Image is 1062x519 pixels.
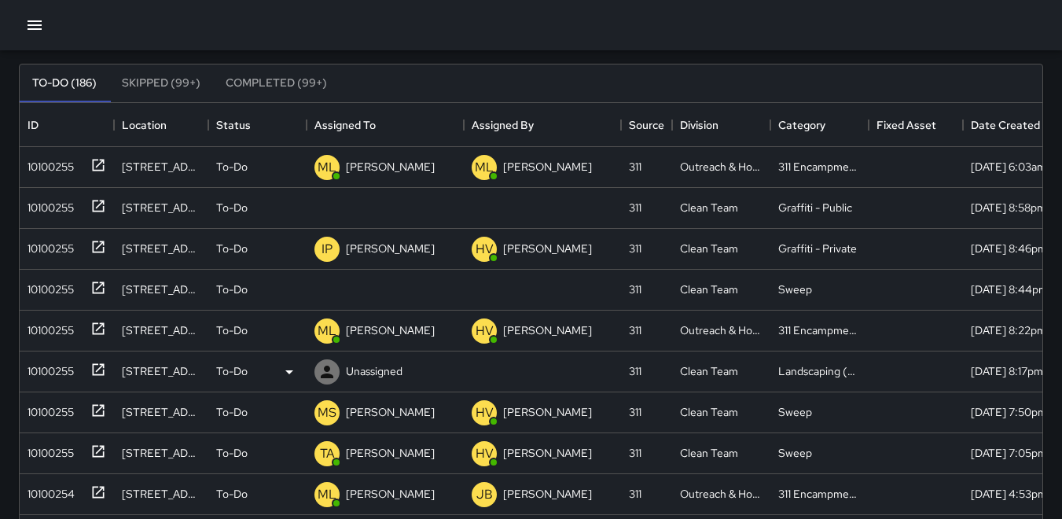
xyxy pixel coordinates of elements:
div: Clean Team [680,404,738,420]
p: TA [320,444,335,463]
div: Outreach & Hospitality [680,486,763,502]
div: 10100255 [21,275,74,297]
div: Clean Team [680,200,738,215]
div: Clean Team [680,241,738,256]
div: Category [770,103,869,147]
div: 10100255 [21,357,74,379]
div: Status [208,103,307,147]
p: [PERSON_NAME] [346,445,435,461]
div: 10100255 [21,398,74,420]
div: 644 Stevenson Street [122,363,200,379]
div: 311 [629,200,641,215]
p: ML [318,158,336,177]
div: 311 [629,241,641,256]
div: Outreach & Hospitality [680,322,763,338]
div: Sweep [778,404,812,420]
div: Landscaping (DG & Weeds) [778,363,861,379]
div: Division [672,103,770,147]
div: Date Created [971,103,1040,147]
div: 311 [629,322,641,338]
p: [PERSON_NAME] [346,159,435,175]
p: To-Do [216,322,248,338]
div: Location [122,103,167,147]
div: Assigned By [472,103,534,147]
p: HV [476,403,494,422]
p: To-Do [216,445,248,461]
div: 311 [629,282,641,297]
div: 10100255 [21,153,74,175]
div: Fixed Asset [876,103,936,147]
div: 1101 Market Street [122,200,200,215]
p: ML [318,485,336,504]
div: Sweep [778,445,812,461]
p: To-Do [216,363,248,379]
p: [PERSON_NAME] [503,445,592,461]
div: ID [28,103,39,147]
p: HV [476,240,494,259]
div: 1231 Market Street [122,282,200,297]
div: Graffiti - Public [778,200,852,215]
div: Source [621,103,672,147]
div: Division [680,103,718,147]
div: 311 [629,486,641,502]
p: To-Do [216,282,248,297]
div: 1012 Mission Street [122,445,200,461]
p: To-Do [216,241,248,256]
div: 311 [629,445,641,461]
p: IP [322,240,333,259]
p: [PERSON_NAME] [503,241,592,256]
div: Assigned To [307,103,464,147]
div: 311 Encampments [778,159,861,175]
div: Status [216,103,251,147]
div: Outreach & Hospitality [680,159,763,175]
p: [PERSON_NAME] [346,241,435,256]
div: 1235 Mission Street [122,486,200,502]
p: ML [318,322,336,340]
div: 10100255 [21,234,74,256]
div: 10100255 [21,193,74,215]
p: ML [475,158,494,177]
div: Clean Team [680,282,738,297]
div: 311 Encampments [778,322,861,338]
div: 10100254 [21,480,75,502]
p: [PERSON_NAME] [346,404,435,420]
div: ID [20,103,114,147]
div: Graffiti - Private [778,241,857,256]
p: MS [318,403,336,422]
div: Clean Team [680,445,738,461]
div: 311 [629,363,641,379]
div: Category [778,103,825,147]
p: Unassigned [346,363,402,379]
p: HV [476,322,494,340]
p: [PERSON_NAME] [503,486,592,502]
div: Fixed Asset [869,103,963,147]
button: Completed (99+) [213,64,340,102]
div: 457 Jessie Street [122,241,200,256]
p: [PERSON_NAME] [346,486,435,502]
div: 517 Natoma Street [122,322,200,338]
button: Skipped (99+) [109,64,213,102]
div: Source [629,103,664,147]
p: JB [476,485,493,504]
div: Sweep [778,282,812,297]
div: Assigned To [314,103,376,147]
button: To-Do (186) [20,64,109,102]
div: 10100255 [21,316,74,338]
div: 311 [629,404,641,420]
p: [PERSON_NAME] [503,322,592,338]
p: HV [476,444,494,463]
p: [PERSON_NAME] [346,322,435,338]
p: [PERSON_NAME] [503,159,592,175]
p: To-Do [216,486,248,502]
div: 517 Natoma Street [122,159,200,175]
div: Clean Team [680,363,738,379]
p: To-Do [216,200,248,215]
p: [PERSON_NAME] [503,404,592,420]
div: 801 Jessie Street [122,404,200,420]
div: 10100255 [21,439,74,461]
p: To-Do [216,159,248,175]
div: Location [114,103,208,147]
div: Assigned By [464,103,621,147]
div: 311 [629,159,641,175]
p: To-Do [216,404,248,420]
